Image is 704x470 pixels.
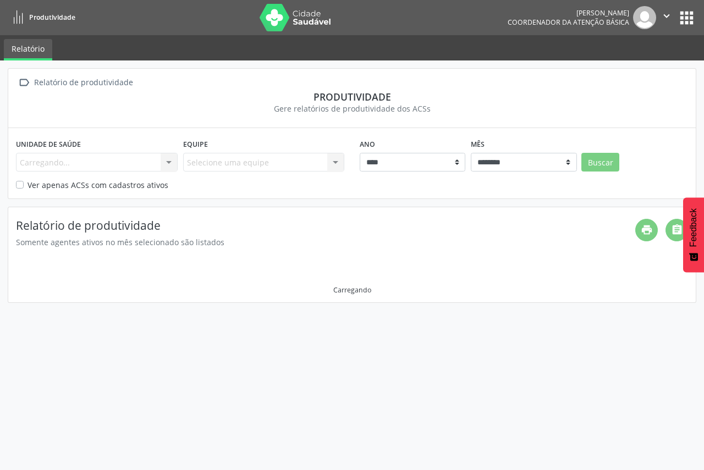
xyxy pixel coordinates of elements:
label: Equipe [183,136,208,153]
label: Unidade de saúde [16,136,81,153]
a:  Relatório de produtividade [16,75,135,91]
span: Coordenador da Atenção Básica [508,18,629,27]
h4: Relatório de produtividade [16,219,635,233]
div: Carregando [333,285,371,295]
span: Produtividade [29,13,75,22]
button: apps [677,8,696,27]
div: Somente agentes ativos no mês selecionado são listados [16,236,635,248]
div: Produtividade [16,91,688,103]
div: [PERSON_NAME] [508,8,629,18]
i:  [16,75,32,91]
a: Relatório [4,39,52,60]
button: Buscar [581,153,619,172]
a: Produtividade [8,8,75,26]
label: Ver apenas ACSs com cadastros ativos [28,179,168,191]
label: Ano [360,136,375,153]
i:  [661,10,673,22]
button: Feedback - Mostrar pesquisa [683,197,704,272]
div: Gere relatórios de produtividade dos ACSs [16,103,688,114]
span: Feedback [689,208,698,247]
label: Mês [471,136,485,153]
div: Relatório de produtividade [32,75,135,91]
img: img [633,6,656,29]
button:  [656,6,677,29]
